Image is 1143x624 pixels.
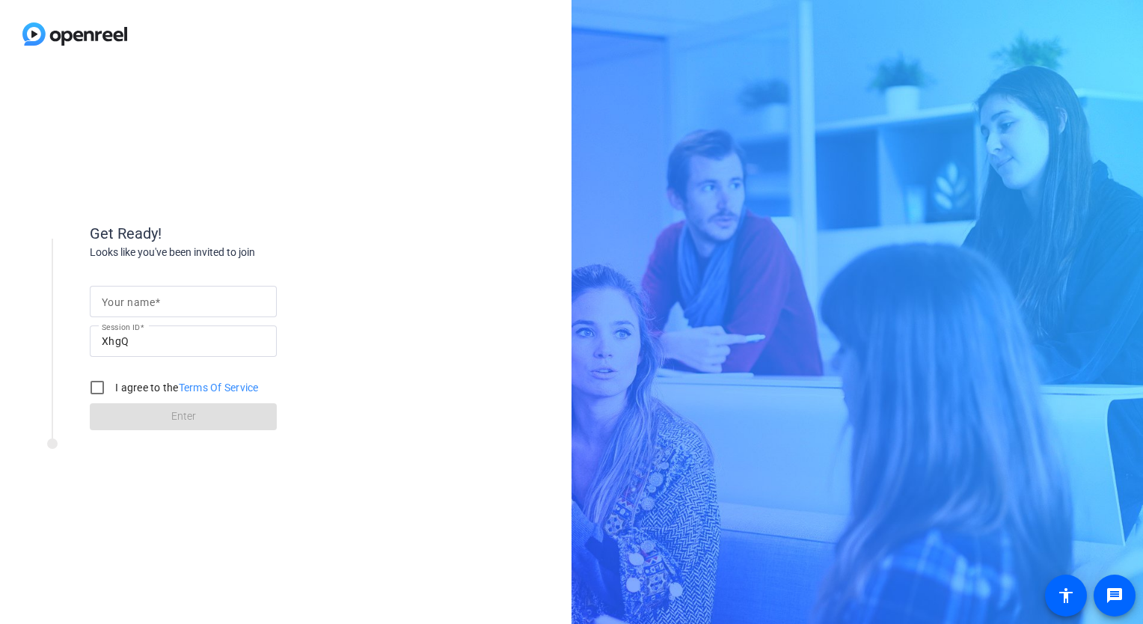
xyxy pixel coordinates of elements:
[90,245,389,260] div: Looks like you've been invited to join
[1057,587,1075,605] mat-icon: accessibility
[179,382,259,394] a: Terms Of Service
[102,296,155,308] mat-label: Your name
[112,380,259,395] label: I agree to the
[102,322,140,331] mat-label: Session ID
[1106,587,1124,605] mat-icon: message
[90,222,389,245] div: Get Ready!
